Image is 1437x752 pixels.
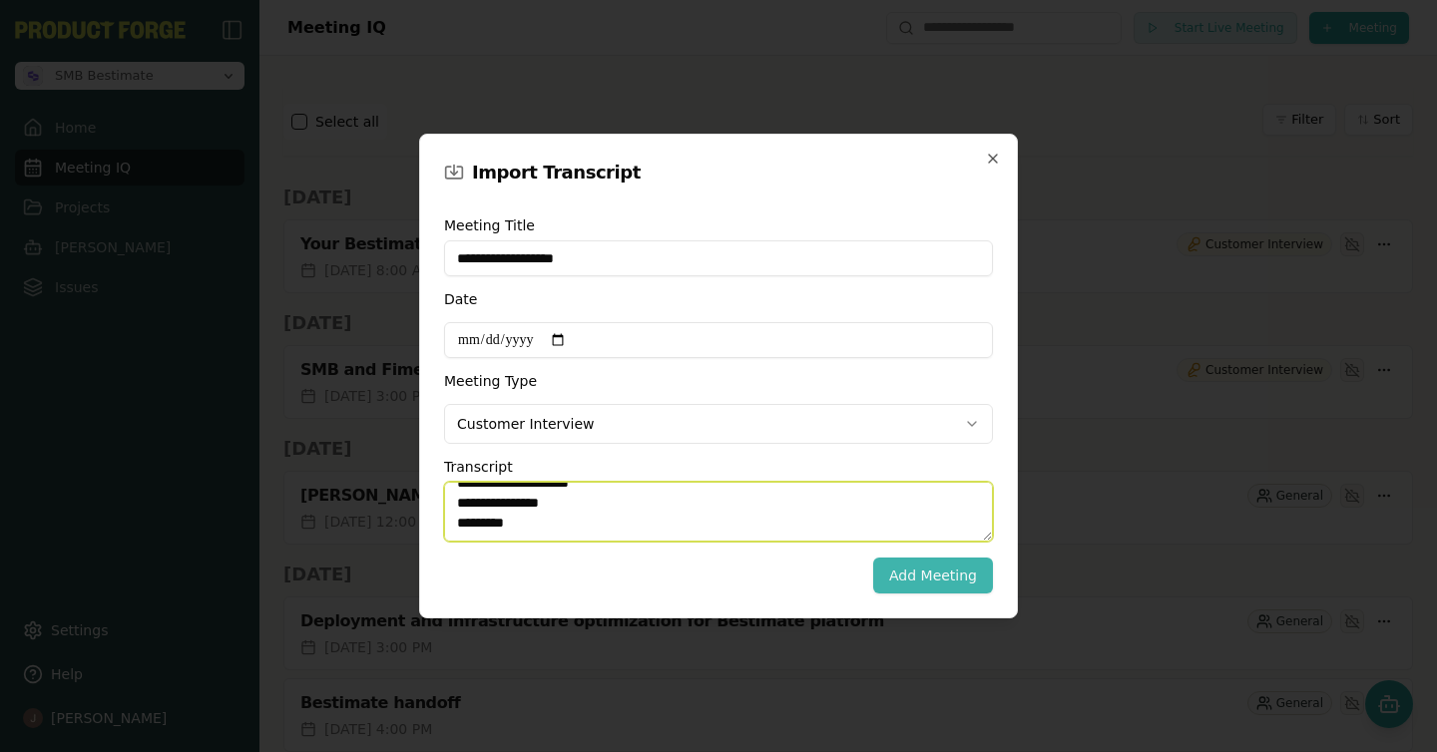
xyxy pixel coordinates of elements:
h2: Import Transcript [472,159,641,187]
label: Transcript [444,460,513,474]
label: Meeting Type [444,374,703,388]
label: Meeting Title [444,218,993,232]
button: Add Meeting [873,558,993,593]
label: Date [444,292,703,306]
